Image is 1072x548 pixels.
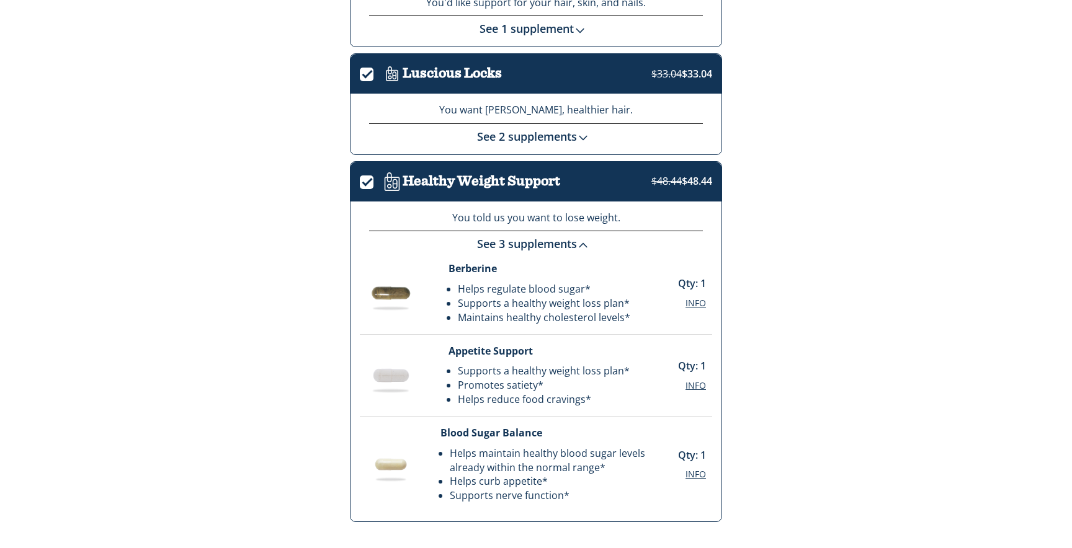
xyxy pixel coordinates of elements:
[686,468,706,480] span: Info
[686,379,706,392] button: Info
[477,129,596,144] a: See 2 supplements
[651,174,682,188] strike: $48.44
[403,174,560,189] h3: Healthy Weight Support
[651,174,712,188] span: $48.44
[458,364,630,378] li: Supports a healthy weight loss plan*
[360,65,382,79] label: .
[360,273,422,314] img: Supplement Image
[450,474,660,488] li: Helps curb appetite*
[458,282,630,296] li: Helps regulate blood sugar*
[360,355,422,396] img: Supplement Image
[369,103,703,117] p: You want [PERSON_NAME], healthier hair.
[678,359,706,373] p: Qty: 1
[458,378,630,392] li: Promotes satiety*
[577,131,589,144] img: down-chevron.svg
[458,311,630,325] li: Maintains healthy cholesterol levels*
[440,426,542,440] strong: Blood Sugar Balance
[651,67,712,81] span: $33.04
[651,67,682,81] strike: $33.04
[449,262,497,275] strong: Berberine
[449,344,533,358] strong: Appetite Support
[403,66,502,81] h3: Luscious Locks
[382,171,403,192] img: Icon
[686,379,706,391] span: Info
[477,236,596,251] a: See 3 supplements
[360,444,422,485] img: Supplement Image
[458,392,630,407] li: Helps reduce food cravings*
[678,276,706,291] p: Qty: 1
[369,211,703,225] p: You told us you want to lose weight.
[450,446,660,475] li: Helps maintain healthy blood sugar levels already within the normal range*
[480,21,592,36] a: See 1 supplement
[360,173,382,187] label: .
[450,488,660,503] li: Supports nerve function*
[382,63,403,84] img: Icon
[577,239,589,252] img: down-chevron.svg
[678,448,706,462] p: Qty: 1
[686,297,706,309] button: Info
[686,297,706,309] span: Info
[458,296,630,311] li: Supports a healthy weight loss plan*
[574,24,586,37] img: down-chevron.svg
[686,468,706,480] button: Info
